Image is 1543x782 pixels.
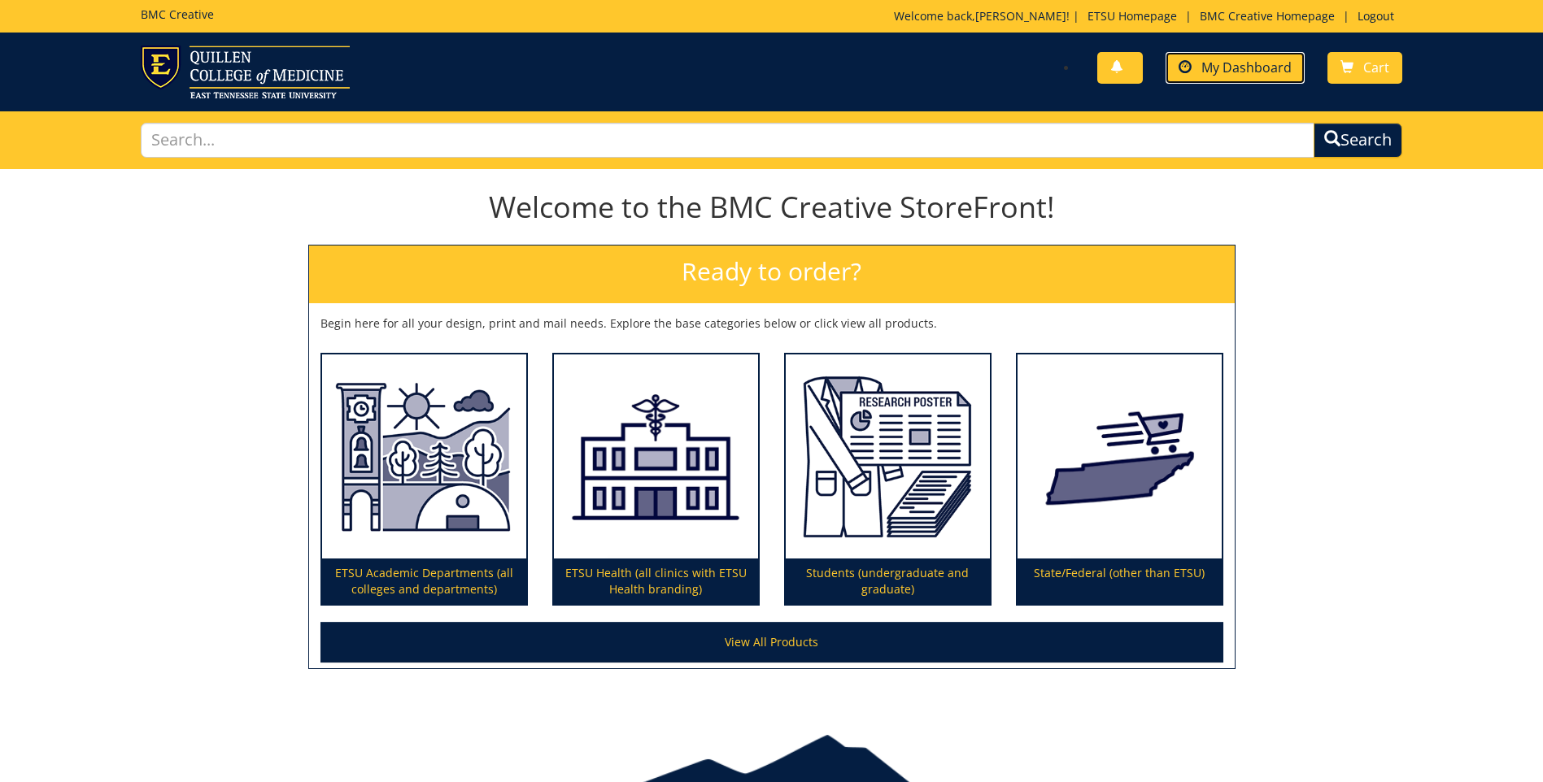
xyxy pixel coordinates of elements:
a: Logout [1349,8,1402,24]
a: ETSU Academic Departments (all colleges and departments) [322,354,526,605]
button: Search [1314,123,1402,158]
a: BMC Creative Homepage [1192,8,1343,24]
a: ETSU Health (all clinics with ETSU Health branding) [554,354,758,605]
p: Welcome back, ! | | | [894,8,1402,24]
img: ETSU Academic Departments (all colleges and departments) [322,354,526,559]
a: ETSU Homepage [1079,8,1185,24]
p: Begin here for all your design, print and mail needs. Explore the base categories below or click ... [320,315,1223,332]
a: My Dashboard [1166,52,1305,84]
h5: BMC Creative [141,8,214,20]
p: ETSU Health (all clinics with ETSU Health branding) [554,558,758,604]
h2: Ready to order? [309,245,1235,303]
h1: Welcome to the BMC Creative StoreFront! [308,191,1236,224]
img: ETSU logo [141,46,350,98]
a: Students (undergraduate and graduate) [786,354,990,605]
p: State/Federal (other than ETSU) [1018,558,1222,604]
input: Search... [141,123,1314,158]
a: View All Products [320,622,1223,663]
span: My Dashboard [1201,59,1292,76]
p: Students (undergraduate and graduate) [786,558,990,604]
a: State/Federal (other than ETSU) [1018,354,1222,605]
span: Cart [1363,59,1389,76]
p: ETSU Academic Departments (all colleges and departments) [322,558,526,604]
img: ETSU Health (all clinics with ETSU Health branding) [554,354,758,559]
a: [PERSON_NAME] [975,8,1066,24]
img: State/Federal (other than ETSU) [1018,354,1222,559]
img: Students (undergraduate and graduate) [786,354,990,559]
a: Cart [1327,52,1402,84]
